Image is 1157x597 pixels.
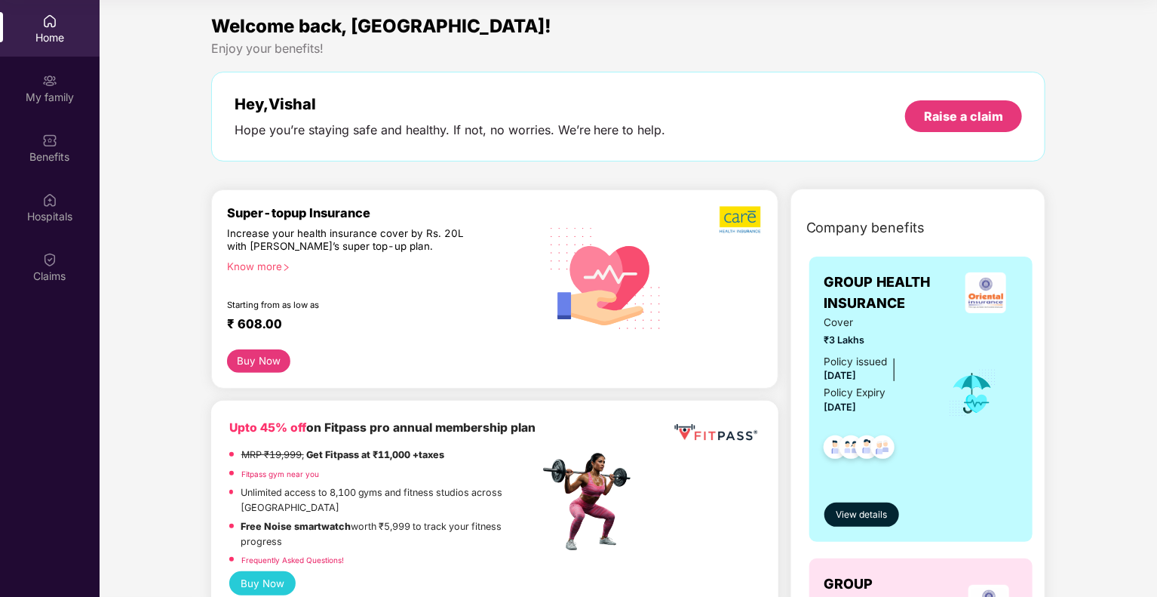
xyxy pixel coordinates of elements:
[824,402,857,413] span: [DATE]
[227,316,524,334] div: ₹ 608.00
[241,519,539,549] p: worth ₹5,999 to track your fitness progress
[229,571,296,595] button: Buy Now
[235,95,666,113] div: Hey, Vishal
[42,133,57,148] img: svg+xml;base64,PHN2ZyBpZD0iQmVuZWZpdHMiIHhtbG5zPSJodHRwOi8vd3d3LnczLm9yZy8yMDAwL3N2ZyIgd2lkdGg9Ij...
[241,521,351,532] strong: Free Noise smartwatch
[306,449,444,460] strong: Get Fitpass at ₹11,000 +taxes
[948,368,997,418] img: icon
[42,252,57,267] img: svg+xml;base64,PHN2ZyBpZD0iQ2xhaW0iIHhtbG5zPSJodHRwOi8vd3d3LnczLm9yZy8yMDAwL3N2ZyIgd2lkdGg9IjIwIi...
[42,14,57,29] img: svg+xml;base64,PHN2ZyBpZD0iSG9tZSIgeG1sbnM9Imh0dHA6Ly93d3cudzMub3JnLzIwMDAvc3ZnIiB3aWR0aD0iMjAiIG...
[42,192,57,208] img: svg+xml;base64,PHN2ZyBpZD0iSG9zcGl0YWxzIiB4bWxucz0iaHR0cDovL3d3dy53My5vcmcvMjAwMC9zdmciIHdpZHRoPS...
[227,260,530,271] div: Know more
[833,431,870,468] img: svg+xml;base64,PHN2ZyB4bWxucz0iaHR0cDovL3d3dy53My5vcmcvMjAwMC9zdmciIHdpZHRoPSI0OC45MTUiIGhlaWdodD...
[241,555,344,565] a: Frequently Asked Questions!
[241,469,319,479] a: Fitpass gym near you
[720,205,763,234] img: b5dec4f62d2307b9de63beb79f102df3.png
[539,209,674,346] img: svg+xml;base64,PHN2ZyB4bWxucz0iaHR0cDovL3d3dy53My5vcmcvMjAwMC9zdmciIHhtbG5zOnhsaW5rPSJodHRwOi8vd3...
[849,431,885,468] img: svg+xml;base64,PHN2ZyB4bWxucz0iaHR0cDovL3d3dy53My5vcmcvMjAwMC9zdmciIHdpZHRoPSI0OC45NDMiIGhlaWdodD...
[227,227,474,254] div: Increase your health insurance cover by Rs. 20L with [PERSON_NAME]’s super top-up plan.
[965,272,1006,313] img: insurerLogo
[229,420,306,435] b: Upto 45% off
[229,420,536,435] b: on Fitpass pro annual membership plan
[227,300,475,310] div: Starting from as low as
[806,217,925,238] span: Company benefits
[824,370,857,381] span: [DATE]
[824,333,928,348] span: ₹3 Lakhs
[241,485,539,515] p: Unlimited access to 8,100 gyms and fitness studios across [GEOGRAPHIC_DATA]
[824,272,954,315] span: GROUP HEALTH INSURANCE
[824,315,928,331] span: Cover
[824,385,886,401] div: Policy Expiry
[824,354,888,370] div: Policy issued
[42,73,57,88] img: svg+xml;base64,PHN2ZyB3aWR0aD0iMjAiIGhlaWdodD0iMjAiIHZpZXdCb3g9IjAgMCAyMCAyMCIgZmlsbD0ibm9uZSIgeG...
[211,41,1046,57] div: Enjoy your benefits!
[211,15,551,37] span: Welcome back, [GEOGRAPHIC_DATA]!
[282,263,290,272] span: right
[235,122,666,138] div: Hope you’re staying safe and healthy. If not, no worries. We’re here to help.
[227,205,539,220] div: Super-topup Insurance
[864,431,901,468] img: svg+xml;base64,PHN2ZyB4bWxucz0iaHR0cDovL3d3dy53My5vcmcvMjAwMC9zdmciIHdpZHRoPSI0OC45NDMiIGhlaWdodD...
[817,431,854,468] img: svg+xml;base64,PHN2ZyB4bWxucz0iaHR0cDovL3d3dy53My5vcmcvMjAwMC9zdmciIHdpZHRoPSI0OC45NDMiIGhlaWdodD...
[539,449,644,555] img: fpp.png
[924,108,1003,125] div: Raise a claim
[824,503,899,527] button: View details
[227,349,291,373] button: Buy Now
[241,449,304,460] del: MRP ₹19,999,
[671,419,760,447] img: fppp.png
[836,508,887,522] span: View details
